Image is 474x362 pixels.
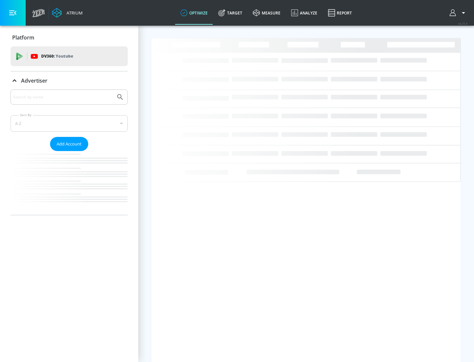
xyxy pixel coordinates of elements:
[57,140,82,148] span: Add Account
[11,151,128,215] nav: list of Advertiser
[11,90,128,215] div: Advertiser
[52,8,83,18] a: Atrium
[50,137,88,151] button: Add Account
[11,28,128,47] div: Platform
[41,53,73,60] p: DV360:
[175,1,213,25] a: optimize
[12,34,34,41] p: Platform
[11,115,128,132] div: A-Z
[11,71,128,90] div: Advertiser
[56,53,73,60] p: Youtube
[458,22,467,25] span: v 4.25.4
[11,46,128,66] div: DV360: Youtube
[213,1,248,25] a: Target
[323,1,357,25] a: Report
[64,10,83,16] div: Atrium
[21,77,47,84] p: Advertiser
[248,1,286,25] a: measure
[286,1,323,25] a: Analyze
[13,93,113,101] input: Search by name
[19,113,33,117] label: Sort By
